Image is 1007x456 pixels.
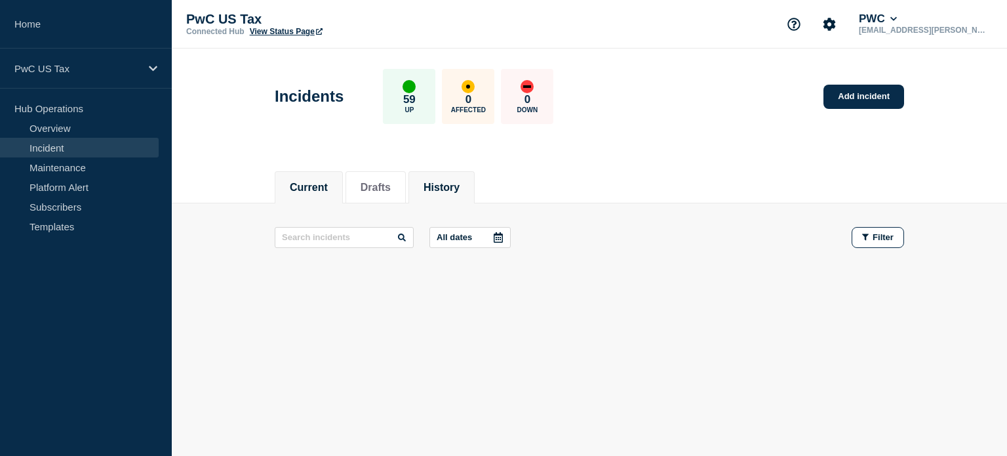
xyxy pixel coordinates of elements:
p: 0 [524,93,530,106]
button: Filter [852,227,904,248]
button: All dates [429,227,511,248]
p: Up [405,106,414,114]
p: [EMAIL_ADDRESS][PERSON_NAME][PERSON_NAME][DOMAIN_NAME] [856,26,993,35]
div: down [521,80,534,93]
h1: Incidents [275,87,344,106]
button: PWC [856,12,899,26]
p: Affected [451,106,486,114]
p: All dates [437,232,472,242]
p: 0 [465,93,471,106]
p: Connected Hub [186,27,245,36]
p: Down [517,106,538,114]
input: Search incidents [275,227,414,248]
button: Account settings [816,10,843,38]
span: Filter [873,232,894,242]
p: PwC US Tax [186,12,448,27]
a: Add incident [823,85,904,109]
button: Drafts [361,182,391,194]
a: View Status Page [250,27,323,36]
div: up [403,80,416,93]
p: 59 [403,93,416,106]
button: History [424,182,460,194]
p: PwC US Tax [14,63,140,74]
button: Current [290,182,328,194]
div: affected [462,80,475,93]
button: Support [780,10,808,38]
